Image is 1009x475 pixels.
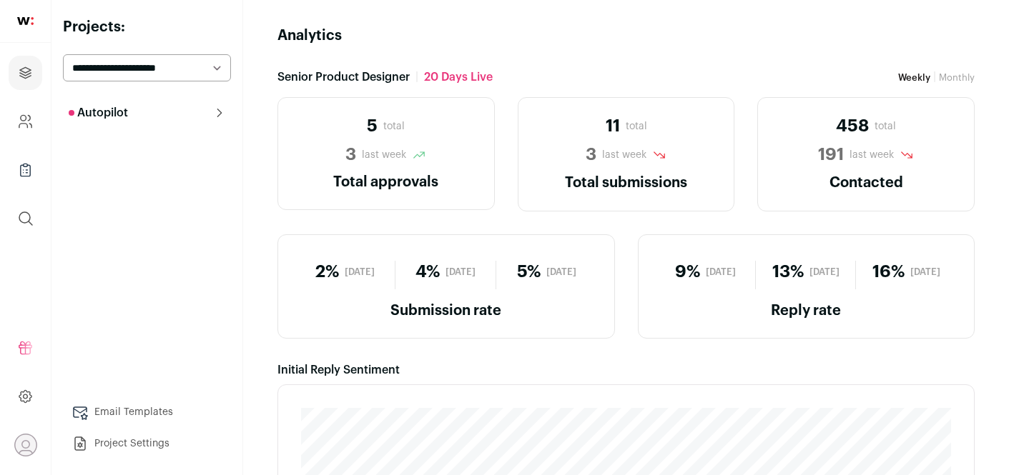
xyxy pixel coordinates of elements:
h2: Projects: [63,17,231,37]
span: 191 [818,144,844,166]
span: 5% [517,261,541,284]
span: [DATE] [910,266,940,278]
span: last week [850,148,894,162]
a: Company Lists [9,153,42,187]
button: Autopilot [63,99,231,127]
span: 20 days Live [424,69,493,86]
span: | [415,69,418,86]
span: last week [362,148,406,162]
h2: Reply rate [656,301,958,321]
span: [DATE] [446,266,476,278]
span: [DATE] [809,266,840,278]
span: [DATE] [706,266,736,278]
span: 3 [345,144,356,166]
h2: Submission rate [295,301,597,321]
span: Weekly [898,73,930,82]
div: Initial Reply Sentiment [277,361,975,379]
img: wellfound-shorthand-0d5821cbd27db2630d0214b213865d53afaa358527fdda9d0ea32b1df1b89c2c.svg [17,17,34,25]
span: 2% [315,261,339,284]
h2: Total submissions [536,172,717,194]
a: Email Templates [63,398,231,426]
span: last week [602,148,646,162]
a: Monthly [939,73,975,82]
span: total [626,119,647,134]
span: 3 [586,144,596,166]
span: 5 [367,115,378,138]
span: [DATE] [345,266,375,278]
span: total [383,119,405,134]
span: 11 [606,115,620,138]
a: Company and ATS Settings [9,104,42,139]
a: Projects [9,56,42,90]
h2: Total approvals [295,172,477,192]
p: Autopilot [69,104,128,121]
span: 16% [872,261,905,284]
span: 4% [415,261,440,284]
span: Senior Product Designer [277,69,410,86]
span: 458 [836,115,869,138]
span: [DATE] [546,266,576,278]
button: Open dropdown [14,434,37,456]
h2: Contacted [775,172,957,194]
a: Project Settings [63,429,231,458]
span: 13% [772,261,804,284]
span: | [933,71,936,83]
h1: Analytics [277,26,342,46]
span: total [875,119,896,134]
span: 9% [675,261,700,284]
